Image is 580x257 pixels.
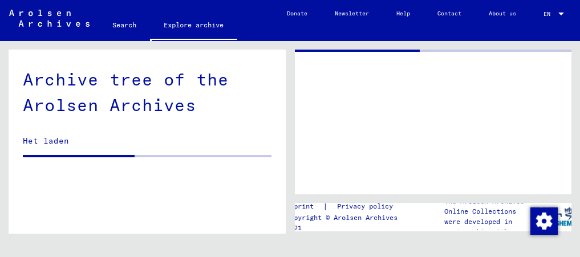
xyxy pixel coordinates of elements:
[9,10,90,27] img: Arolsen_neg.svg
[150,11,237,41] a: Explore archive
[286,213,407,233] p: Copyright © Arolsen Archives, 2021
[286,201,323,213] a: Imprint
[444,196,537,217] p: The Arolsen Archives Online Collections
[544,11,556,17] span: EN
[99,11,150,39] a: Search
[328,201,407,213] a: Privacy policy
[23,67,271,118] div: Archive tree of the Arolsen Archives
[530,207,558,235] img: Zustimmung ändern
[444,217,537,237] p: were developed in partnership with
[323,201,328,213] font: |
[23,135,271,147] p: Het laden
